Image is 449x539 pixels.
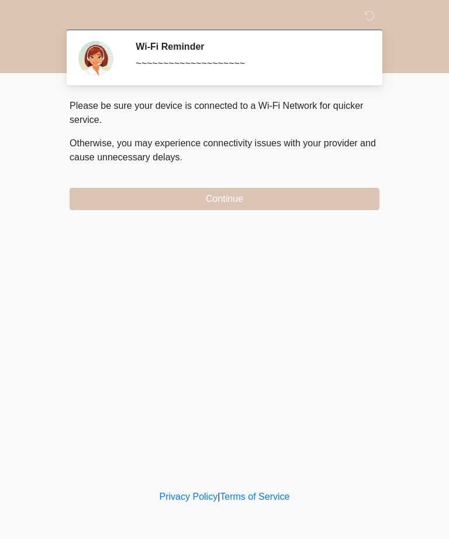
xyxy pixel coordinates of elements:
[180,152,182,162] span: .
[70,188,379,210] button: Continue
[70,136,379,164] p: Otherwise, you may experience connectivity issues with your provider and cause unnecessary delays
[58,9,73,23] img: Sm Skin La Laser Logo
[136,41,362,52] h2: Wi-Fi Reminder
[160,492,218,502] a: Privacy Policy
[78,41,113,76] img: Agent Avatar
[217,492,220,502] a: |
[220,492,289,502] a: Terms of Service
[136,57,362,71] div: ~~~~~~~~~~~~~~~~~~~~
[70,99,379,127] p: Please be sure your device is connected to a Wi-Fi Network for quicker service.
